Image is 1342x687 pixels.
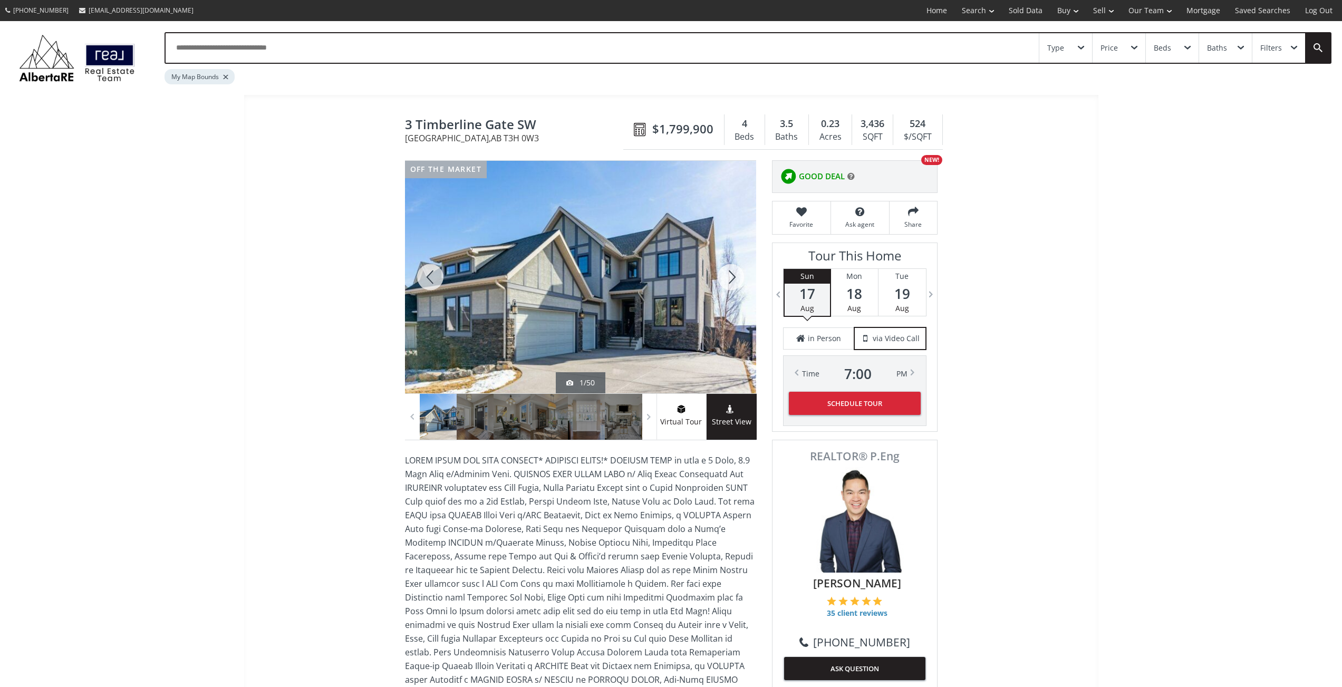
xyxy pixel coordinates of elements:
span: 35 client reviews [827,608,887,618]
div: SQFT [857,129,887,145]
img: 4 of 5 stars [862,596,871,606]
img: Logo [14,32,140,84]
span: [PERSON_NAME] [789,575,925,591]
div: 524 [899,117,936,131]
h3: Tour This Home [783,248,926,268]
div: Time PM [802,366,907,381]
span: 17 [785,286,830,301]
span: Share [895,220,932,229]
span: in Person [808,333,841,344]
div: Beds [1154,44,1171,52]
span: Aug [800,303,814,313]
span: via Video Call [873,333,920,344]
div: Mon [831,269,878,284]
img: virtual tour icon [676,405,687,413]
span: GOOD DEAL [799,171,845,182]
span: Street View [707,416,757,428]
button: Schedule Tour [789,392,921,415]
img: 3 of 5 stars [850,596,860,606]
div: 3.5 [770,117,803,131]
a: virtual tour iconVirtual Tour [656,394,707,440]
span: REALTOR® P.Eng [784,451,925,462]
div: Price [1100,44,1118,52]
div: Baths [1207,44,1227,52]
img: 5 of 5 stars [873,596,882,606]
span: 3,436 [861,117,884,131]
div: Acres [814,129,846,145]
div: off the market [405,161,487,178]
div: NEW! [921,155,942,165]
div: Sun [785,269,830,284]
div: 4 [730,117,759,131]
div: My Map Bounds [165,69,235,84]
span: Favorite [778,220,825,229]
button: ASK QUESTION [784,657,925,680]
div: $/SQFT [899,129,936,145]
div: Baths [770,129,803,145]
span: [EMAIL_ADDRESS][DOMAIN_NAME] [89,6,194,15]
span: Ask agent [836,220,884,229]
div: 1/50 [566,378,595,388]
span: 7 : 00 [844,366,872,381]
img: 2 of 5 stars [838,596,848,606]
img: rating icon [778,166,799,187]
div: Type [1047,44,1064,52]
span: Virtual Tour [656,416,706,428]
span: 18 [831,286,878,301]
span: Aug [847,303,861,313]
div: 0.23 [814,117,846,131]
span: 19 [878,286,926,301]
span: Aug [895,303,909,313]
span: [GEOGRAPHIC_DATA] , AB T3H 0W3 [405,134,629,142]
span: 3 Timberline Gate SW [405,118,629,134]
a: [EMAIL_ADDRESS][DOMAIN_NAME] [74,1,199,20]
img: 1 of 5 stars [827,596,836,606]
span: [PHONE_NUMBER] [13,6,69,15]
img: Photo of Colin Woo [802,467,907,573]
div: Tue [878,269,926,284]
div: 3 Timberline Gate SW Calgary, AB T3H 0W3 - Photo 1 of 50 [405,161,756,393]
span: $1,799,900 [652,121,713,137]
a: [PHONE_NUMBER] [799,634,910,650]
div: Filters [1260,44,1282,52]
div: Beds [730,129,759,145]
